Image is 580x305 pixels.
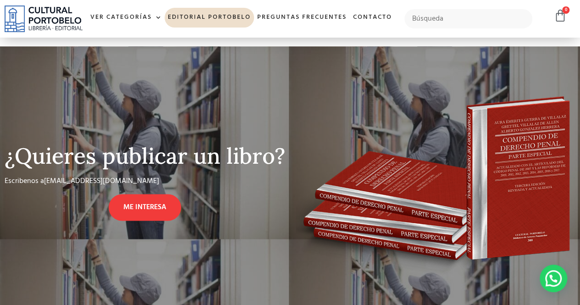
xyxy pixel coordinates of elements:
a: Preguntas frecuentes [254,8,350,28]
a: Ver Categorías [87,8,165,28]
a: Editorial Portobelo [165,8,254,28]
a: 0 [554,9,567,22]
span: 0 [562,6,569,14]
h2: ¿Quieres publicar un libro? [5,144,286,168]
input: Búsqueda [404,9,532,28]
a: Contacto [350,8,395,28]
a: [EMAIL_ADDRESS][DOMAIN_NAME] [44,175,159,187]
span: ME INTERESA [123,202,166,213]
a: ME INTERESA [109,194,181,221]
div: Escribenos a [5,176,280,194]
